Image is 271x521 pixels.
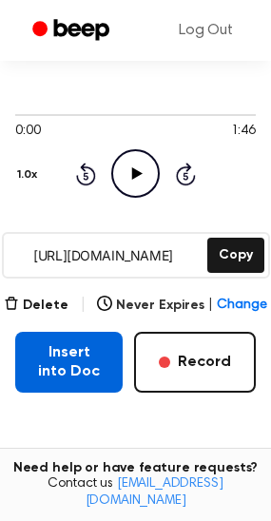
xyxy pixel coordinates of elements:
[97,296,267,316] button: Never Expires|Change
[4,296,68,316] button: Delete
[80,294,87,317] span: |
[207,238,264,273] button: Copy
[231,122,256,142] span: 1:46
[160,8,252,53] a: Log Out
[19,12,126,49] a: Beep
[134,332,256,393] button: Record
[86,477,223,508] a: [EMAIL_ADDRESS][DOMAIN_NAME]
[11,476,260,510] span: Contact us
[15,122,40,142] span: 0:00
[15,159,45,191] button: 1.0x
[208,296,213,316] span: |
[15,332,123,393] button: Insert into Doc
[217,296,267,316] span: Change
